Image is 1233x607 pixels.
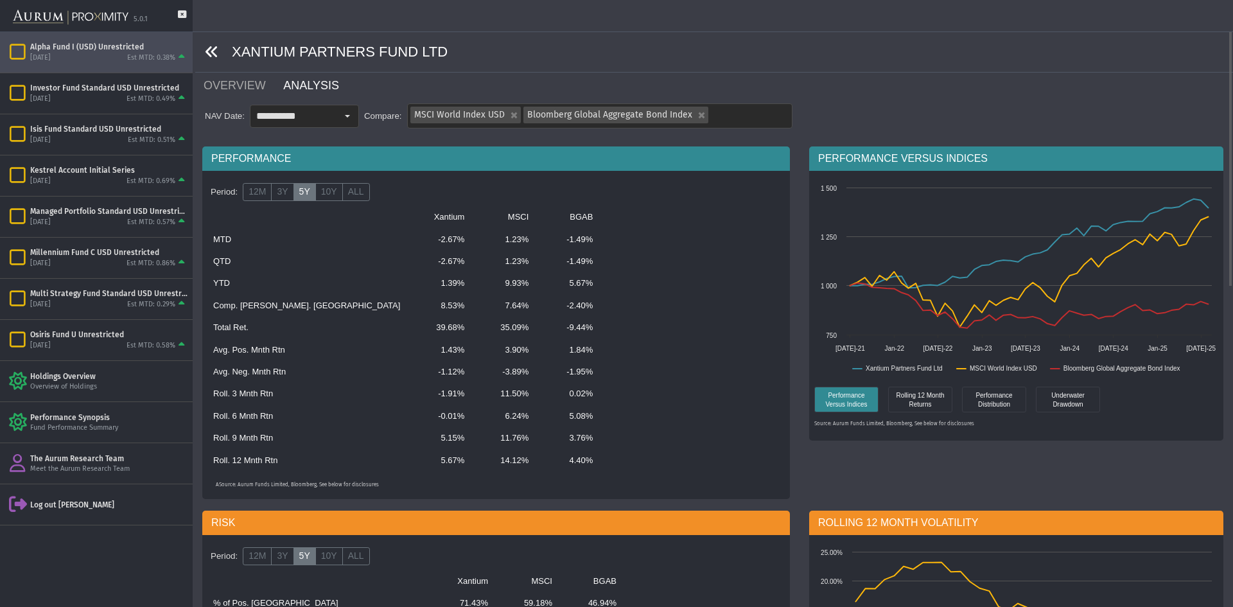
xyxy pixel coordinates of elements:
div: [DATE] [30,53,51,63]
td: MSCI [496,570,560,592]
text: 20.00% [821,578,843,585]
td: -9.44% [536,317,600,339]
div: Est MTD: 0.58% [127,341,175,351]
td: MTD [205,229,408,251]
div: [DATE] [30,259,51,268]
div: PERFORMANCE [202,146,790,171]
div: NAV Date: [202,110,250,122]
td: BGAB [536,206,600,228]
div: Est MTD: 0.49% [127,94,175,104]
div: Underwater Drawdown [1039,390,1097,409]
p: ASource: Aurum Funds Limited, Bloomberg, See below for disclosures [216,482,776,489]
div: [DATE] [30,300,51,310]
td: -1.49% [536,229,600,251]
text: Xantium Partners Fund Ltd [866,365,943,372]
div: Meet the Aurum Research Team [30,464,188,474]
label: 3Y [271,547,293,565]
div: Kestrel Account Initial Series [30,165,188,175]
span: Bloomberg Global Aggregate Bond Index [527,109,692,120]
div: Performance Distribution [965,390,1023,409]
text: [DATE]-21 [835,345,865,352]
div: MSCI World Index USD [408,104,521,123]
div: Managed Portfolio Standard USD Unrestricted [30,206,188,216]
td: -1.95% [536,361,600,383]
td: 5.67% [408,450,472,471]
div: Investor Fund Standard USD Unrestricted [30,83,188,93]
td: -2.67% [408,229,472,251]
div: RISK [202,511,790,535]
td: BGAB [560,570,624,592]
label: 3Y [271,183,293,201]
div: Rolling 12 Month Returns [891,390,949,409]
text: Jan-25 [1148,345,1167,352]
dx-tag-box: MSCI World Index USD Bloomberg Global Aggregate Bond Index [407,103,792,128]
div: Holdings Overview [30,371,188,382]
td: Xantium [408,206,472,228]
td: 5.08% [536,405,600,427]
td: 1.39% [408,272,472,294]
div: [DATE] [30,177,51,186]
td: 39.68% [408,317,472,339]
text: Jan-23 [972,345,992,352]
div: [DATE] [30,136,51,145]
div: Osiris Fund U Unrestricted [30,330,188,340]
td: 1.43% [408,339,472,361]
text: 1 250 [821,234,837,241]
text: MSCI World Index USD [970,365,1037,372]
text: 750 [826,332,837,339]
label: 10Y [315,547,343,565]
span: MSCI World Index USD [414,109,505,120]
td: -0.01% [408,405,472,427]
text: Bloomberg Global Aggregate Bond Index [1063,365,1180,372]
div: Performance Versus Indices [818,390,875,409]
a: ANALYSIS [282,73,355,98]
td: 5.15% [408,427,472,449]
td: YTD [205,272,408,294]
label: 5Y [293,547,316,565]
div: Fund Performance Summary [30,423,188,433]
div: Est MTD: 0.38% [127,53,175,63]
div: 5.0.1 [134,15,148,24]
text: Jan-24 [1060,345,1080,352]
div: Est MTD: 0.29% [127,300,175,310]
td: QTD [205,251,408,272]
div: Performance Distribution [962,387,1026,412]
td: 11.50% [472,383,536,405]
td: MSCI [472,206,536,228]
div: Underwater Drawdown [1036,387,1100,412]
div: Period: [205,545,243,567]
text: [DATE]-25 [1186,345,1216,352]
div: [DATE] [30,341,51,351]
td: 35.09% [472,317,536,339]
div: Est MTD: 0.86% [127,259,175,268]
td: Avg. Pos. Mnth Rtn [205,339,408,361]
td: -3.89% [472,361,536,383]
td: Xantium [432,570,496,592]
div: Isis Fund Standard USD Unrestricted [30,124,188,134]
text: [DATE]-23 [1011,345,1040,352]
div: The Aurum Research Team [30,453,188,464]
td: 7.64% [472,295,536,317]
div: Select [337,105,358,127]
label: ALL [342,183,370,201]
div: Rolling 12 Month Returns [888,387,952,412]
p: Source: Aurum Funds Limited, Bloomberg, See below for disclosures [814,421,1218,428]
td: -1.12% [408,361,472,383]
div: ROLLING 12 MONTH VOLATILITY [809,511,1223,535]
div: Overview of Holdings [30,382,188,392]
td: Avg. Neg. Mnth Rtn [205,361,408,383]
td: -2.40% [536,295,600,317]
td: Roll. 3 Mnth Rtn [205,383,408,405]
td: Roll. 9 Mnth Rtn [205,427,408,449]
div: [DATE] [30,94,51,104]
div: Performance Synopsis [30,412,188,423]
text: [DATE]-22 [923,345,952,352]
td: 0.02% [536,383,600,405]
label: 5Y [293,183,316,201]
label: 12M [243,183,272,201]
td: 5.67% [536,272,600,294]
a: OVERVIEW [202,73,282,98]
td: 4.40% [536,450,600,471]
td: 6.24% [472,405,536,427]
td: 3.76% [536,427,600,449]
